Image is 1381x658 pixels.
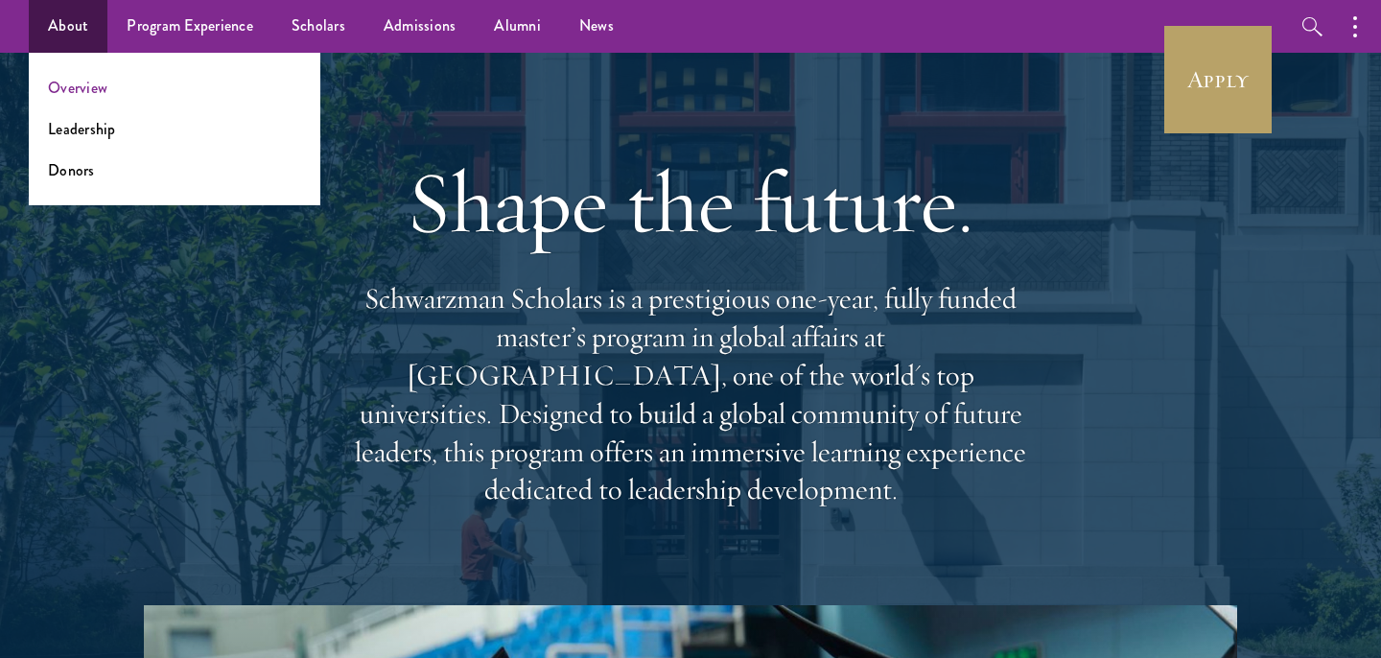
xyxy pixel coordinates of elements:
a: Leadership [48,118,116,140]
a: Donors [48,159,95,181]
a: Apply [1164,26,1272,133]
h1: Shape the future. [345,149,1036,256]
p: Schwarzman Scholars is a prestigious one-year, fully funded master’s program in global affairs at... [345,280,1036,509]
a: Overview [48,77,107,99]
